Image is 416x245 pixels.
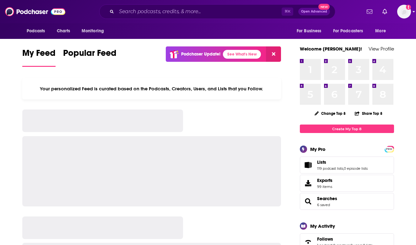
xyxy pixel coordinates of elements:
span: For Business [297,27,321,35]
span: My Feed [22,48,56,62]
span: Exports [317,178,332,183]
div: Your personalized Feed is curated based on the Podcasts, Creators, Users, and Lists that you Follow. [22,78,281,99]
a: Show notifications dropdown [364,6,375,17]
button: open menu [292,25,329,37]
span: Logged in as NicolaLynch [397,5,411,19]
a: Show notifications dropdown [380,6,390,17]
a: Lists [317,159,368,165]
span: Open Advanced [301,10,327,13]
span: Charts [57,27,70,35]
a: Popular Feed [63,48,116,67]
span: Exports [302,179,315,188]
button: open menu [77,25,112,37]
span: Lists [300,157,394,173]
a: Searches [317,196,337,201]
a: Lists [302,161,315,169]
a: View Profile [369,46,394,52]
span: 99 items [317,184,332,189]
a: Exports [300,175,394,192]
a: See What's New [223,50,261,59]
p: Podchaser Update! [181,51,220,57]
svg: Add a profile image [406,5,411,10]
span: Monitoring [82,27,104,35]
span: For Podcasters [333,27,363,35]
button: Open AdvancedNew [298,8,330,15]
span: Searches [300,193,394,210]
span: Lists [317,159,326,165]
button: Share Top 8 [354,107,383,120]
div: My Activity [310,223,335,229]
button: Show profile menu [397,5,411,19]
img: Podchaser - Follow, Share and Rate Podcasts [5,6,65,18]
img: User Profile [397,5,411,19]
button: open menu [371,25,394,37]
a: Charts [53,25,74,37]
a: Create My Top 8 [300,125,394,133]
span: PRO [386,147,393,152]
span: Podcasts [27,27,45,35]
span: Follows [317,236,333,242]
input: Search podcasts, credits, & more... [116,7,282,17]
button: open menu [22,25,53,37]
button: Change Top 8 [311,109,350,117]
a: PRO [386,146,393,151]
div: My Pro [310,146,326,152]
a: Welcome [PERSON_NAME]! [300,46,362,52]
a: 0 episode lists [344,166,368,171]
button: open menu [329,25,372,37]
span: ⌘ K [282,8,293,16]
a: Searches [302,197,315,206]
a: Follows [317,236,372,242]
a: 6 saved [317,203,330,207]
a: 119 podcast lists [317,166,343,171]
span: New [318,4,330,10]
span: More [375,27,386,35]
div: Search podcasts, credits, & more... [99,4,335,19]
span: Popular Feed [63,48,116,62]
a: My Feed [22,48,56,67]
